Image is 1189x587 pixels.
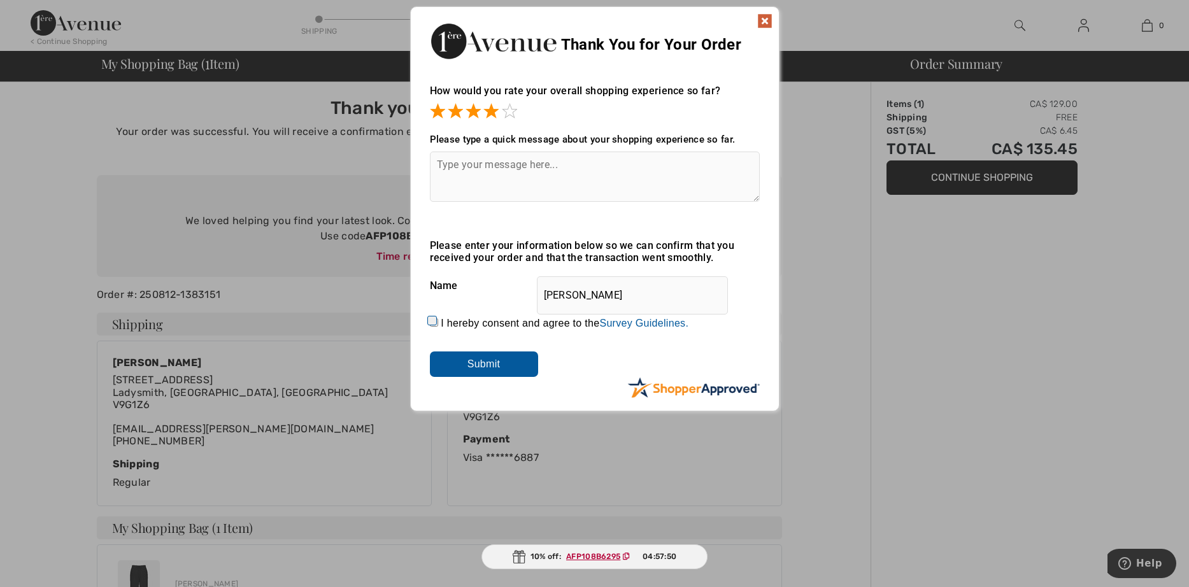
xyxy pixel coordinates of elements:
[29,9,55,20] span: Help
[430,239,760,264] div: Please enter your information below so we can confirm that you received your order and that the t...
[561,36,741,53] span: Thank You for Your Order
[430,270,760,302] div: Name
[599,318,688,329] a: Survey Guidelines.
[441,318,688,329] label: I hereby consent and agree to the
[430,72,760,121] div: How would you rate your overall shopping experience so far?
[481,544,708,569] div: 10% off:
[566,552,620,561] ins: AFP108B6295
[757,13,772,29] img: x
[430,20,557,62] img: Thank You for Your Order
[513,550,525,563] img: Gift.svg
[643,551,676,562] span: 04:57:50
[430,351,538,377] input: Submit
[430,134,760,145] div: Please type a quick message about your shopping experience so far.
